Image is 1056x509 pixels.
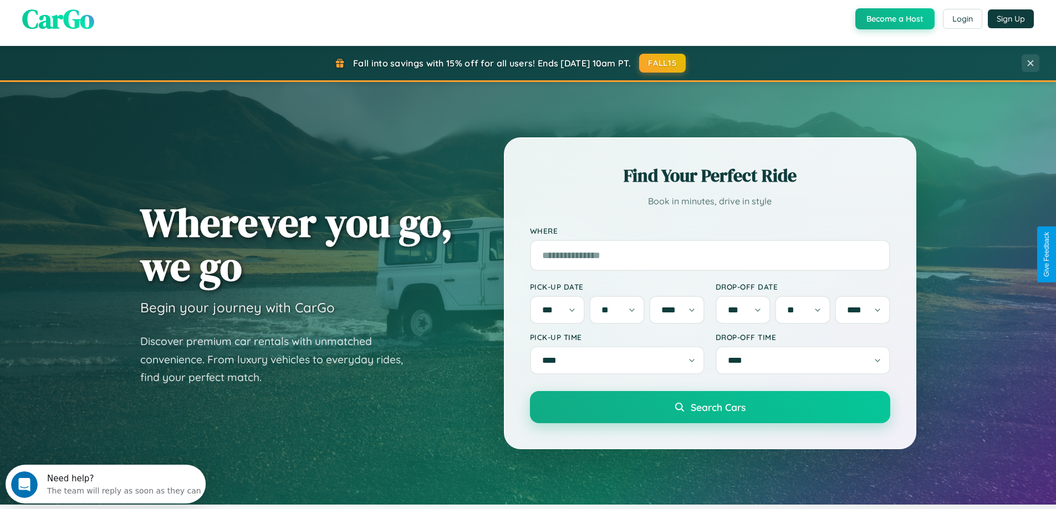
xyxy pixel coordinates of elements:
h3: Begin your journey with CarGo [140,299,335,316]
div: Need help? [42,9,196,18]
p: Book in minutes, drive in style [530,193,890,209]
span: Fall into savings with 15% off for all users! Ends [DATE] 10am PT. [353,58,631,69]
label: Drop-off Date [716,282,890,291]
h2: Find Your Perfect Ride [530,163,890,188]
button: Become a Host [855,8,935,29]
label: Where [530,226,890,235]
button: FALL15 [639,54,686,73]
iframe: Intercom live chat discovery launcher [6,465,206,503]
div: Give Feedback [1043,232,1050,277]
h1: Wherever you go, we go [140,200,453,288]
label: Pick-up Date [530,282,705,291]
button: Login [943,9,982,29]
button: Sign Up [988,9,1034,28]
iframe: Intercom live chat [11,471,38,498]
span: CarGo [22,1,94,37]
label: Pick-up Time [530,332,705,342]
div: The team will reply as soon as they can [42,18,196,30]
p: Discover premium car rentals with unmatched convenience. From luxury vehicles to everyday rides, ... [140,332,417,387]
label: Drop-off Time [716,332,890,342]
div: Open Intercom Messenger [4,4,206,35]
span: Search Cars [691,401,746,413]
button: Search Cars [530,391,890,423]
